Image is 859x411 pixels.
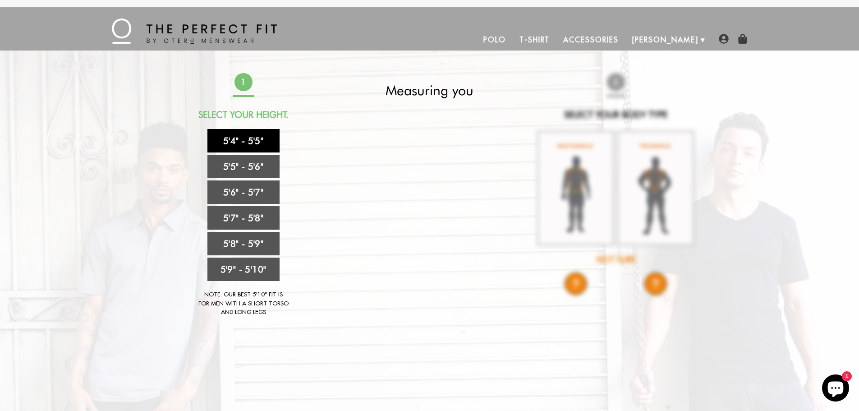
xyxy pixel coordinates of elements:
h2: Measuring you [350,82,510,98]
a: 5'5" - 5'6" [207,155,280,178]
img: shopping-bag-icon.png [738,34,748,44]
a: [PERSON_NAME] [625,29,705,51]
a: 5'7" - 5'8" [207,206,280,230]
a: 5'8" - 5'9" [207,232,280,255]
a: Polo [477,29,513,51]
span: 1 [234,73,253,91]
div: Note: Our best 5'10" fit is for men with a short torso and long legs [198,290,289,317]
a: 5'9" - 5'10" [207,258,280,281]
inbox-online-store-chat: Shopify online store chat [819,374,852,404]
img: The Perfect Fit - by Otero Menswear - Logo [112,18,277,44]
a: T-Shirt [513,29,556,51]
a: Accessories [556,29,625,51]
img: user-account-icon.png [719,34,729,44]
a: 5'4" - 5'5" [207,129,280,152]
h2: Select Your Height. [164,109,323,120]
a: 5'6" - 5'7" [207,180,280,204]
